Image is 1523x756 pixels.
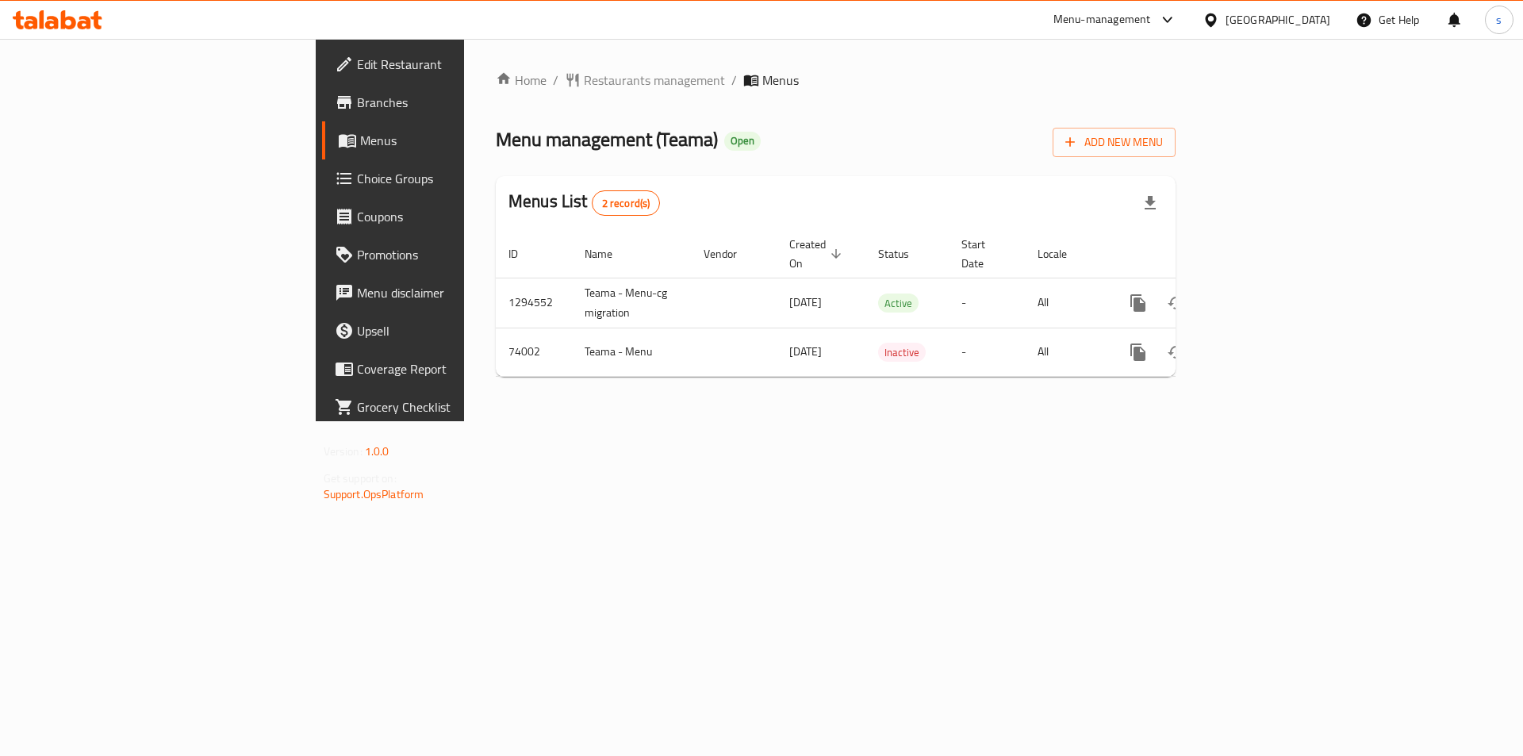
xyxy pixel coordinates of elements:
[961,235,1006,273] span: Start Date
[357,169,558,188] span: Choice Groups
[1053,128,1176,157] button: Add New Menu
[322,83,570,121] a: Branches
[1119,333,1157,371] button: more
[572,328,691,376] td: Teama - Menu
[949,278,1025,328] td: -
[324,468,397,489] span: Get support on:
[704,244,758,263] span: Vendor
[731,71,737,90] li: /
[949,328,1025,376] td: -
[357,321,558,340] span: Upsell
[789,341,822,362] span: [DATE]
[357,283,558,302] span: Menu disclaimer
[357,359,558,378] span: Coverage Report
[1119,284,1157,322] button: more
[592,190,661,216] div: Total records count
[1025,278,1107,328] td: All
[762,71,799,90] span: Menus
[572,278,691,328] td: Teama - Menu-cg migration
[322,274,570,312] a: Menu disclaimer
[789,292,822,313] span: [DATE]
[508,244,539,263] span: ID
[357,207,558,226] span: Coupons
[322,198,570,236] a: Coupons
[1107,230,1284,278] th: Actions
[565,71,725,90] a: Restaurants management
[724,134,761,148] span: Open
[584,71,725,90] span: Restaurants management
[496,230,1284,377] table: enhanced table
[496,121,718,157] span: Menu management ( Teama )
[357,397,558,416] span: Grocery Checklist
[357,245,558,264] span: Promotions
[1157,284,1195,322] button: Change Status
[357,55,558,74] span: Edit Restaurant
[322,121,570,159] a: Menus
[322,236,570,274] a: Promotions
[789,235,846,273] span: Created On
[593,196,660,211] span: 2 record(s)
[1038,244,1088,263] span: Locale
[496,71,1176,90] nav: breadcrumb
[322,312,570,350] a: Upsell
[322,388,570,426] a: Grocery Checklist
[1496,11,1502,29] span: s
[324,484,424,505] a: Support.OpsPlatform
[1025,328,1107,376] td: All
[357,93,558,112] span: Branches
[322,159,570,198] a: Choice Groups
[508,190,660,216] h2: Menus List
[322,45,570,83] a: Edit Restaurant
[1157,333,1195,371] button: Change Status
[1226,11,1330,29] div: [GEOGRAPHIC_DATA]
[878,294,919,313] span: Active
[360,131,558,150] span: Menus
[365,441,389,462] span: 1.0.0
[878,343,926,362] span: Inactive
[322,350,570,388] a: Coverage Report
[724,132,761,151] div: Open
[878,343,926,362] div: Inactive
[324,441,363,462] span: Version:
[1065,132,1163,152] span: Add New Menu
[878,244,930,263] span: Status
[585,244,633,263] span: Name
[1053,10,1151,29] div: Menu-management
